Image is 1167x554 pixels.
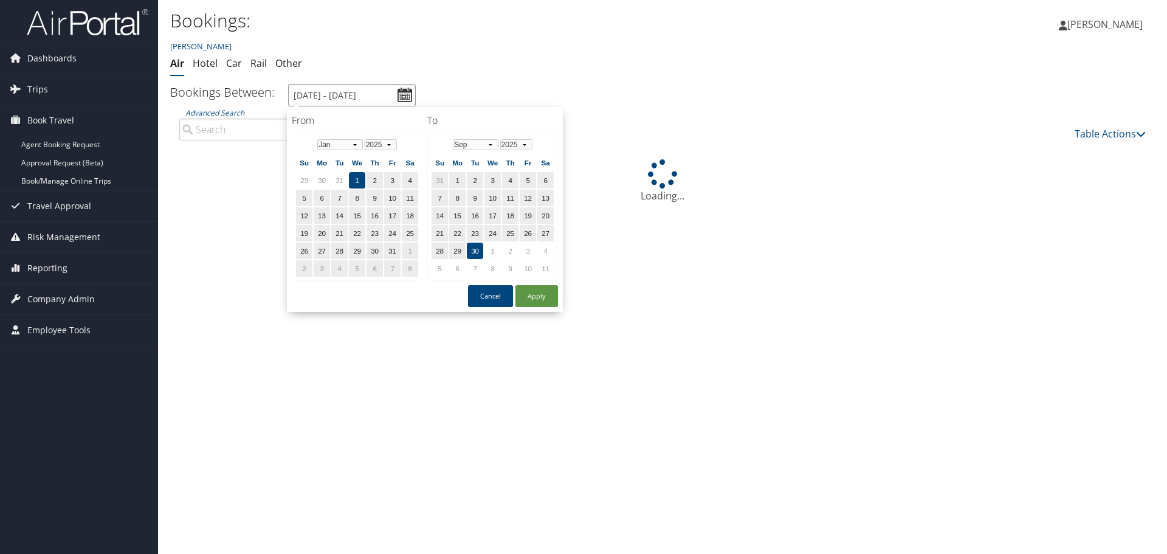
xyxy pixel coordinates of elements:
th: We [349,154,365,171]
td: 3 [520,243,536,259]
td: 20 [537,207,554,224]
td: 7 [331,190,348,206]
td: 9 [367,190,383,206]
td: 8 [484,260,501,277]
td: 17 [484,207,501,224]
td: 5 [520,172,536,189]
td: 31 [384,243,401,259]
span: Book Travel [27,105,74,136]
th: Sa [537,154,554,171]
td: 2 [502,243,518,259]
td: 6 [449,260,466,277]
td: 8 [349,190,365,206]
span: Company Admin [27,284,95,314]
td: 5 [432,260,448,277]
button: Cancel [468,285,513,307]
th: We [484,154,501,171]
a: [PERSON_NAME] [1059,6,1155,43]
td: 4 [402,172,418,189]
td: 7 [384,260,401,277]
td: 19 [520,207,536,224]
td: 30 [314,172,330,189]
div: Loading... [179,159,1146,203]
td: 25 [402,225,418,241]
th: Fr [520,154,536,171]
button: Apply [515,285,558,307]
td: 6 [367,260,383,277]
a: Hotel [193,57,218,70]
td: 10 [520,260,536,277]
td: 9 [467,190,483,206]
th: Tu [467,154,483,171]
td: 16 [467,207,483,224]
h1: Bookings: [170,8,827,33]
td: 19 [296,225,312,241]
td: 24 [384,225,401,241]
td: 14 [432,207,448,224]
td: 22 [449,225,466,241]
a: [PERSON_NAME] [170,41,232,52]
td: 12 [296,207,312,224]
td: 29 [449,243,466,259]
td: 11 [537,260,554,277]
td: 6 [314,190,330,206]
span: Risk Management [27,222,100,252]
td: 12 [520,190,536,206]
td: 31 [432,172,448,189]
a: Air [170,57,184,70]
td: 29 [296,172,312,189]
th: Tu [331,154,348,171]
td: 16 [367,207,383,224]
th: Su [432,154,448,171]
td: 27 [537,225,554,241]
td: 23 [367,225,383,241]
h3: Bookings Between: [170,84,275,100]
a: Car [226,57,242,70]
th: Sa [402,154,418,171]
td: 28 [331,243,348,259]
td: 9 [502,260,518,277]
td: 25 [502,225,518,241]
a: Other [275,57,302,70]
span: Dashboards [27,43,77,74]
td: 13 [537,190,554,206]
td: 18 [402,207,418,224]
th: Mo [314,154,330,171]
td: 26 [520,225,536,241]
td: 24 [484,225,501,241]
td: 15 [349,207,365,224]
td: 15 [449,207,466,224]
a: Table Actions [1075,127,1146,140]
img: airportal-logo.png [27,8,148,36]
td: 1 [484,243,501,259]
th: Fr [384,154,401,171]
td: 28 [432,243,448,259]
td: 11 [402,190,418,206]
td: 21 [331,225,348,241]
td: 1 [402,243,418,259]
span: Travel Approval [27,191,91,221]
span: Trips [27,74,48,105]
td: 26 [296,243,312,259]
td: 10 [384,190,401,206]
td: 30 [467,243,483,259]
td: 3 [484,172,501,189]
td: 1 [349,172,365,189]
a: Rail [250,57,267,70]
td: 8 [402,260,418,277]
td: 5 [296,190,312,206]
td: 8 [449,190,466,206]
td: 20 [314,225,330,241]
td: 4 [537,243,554,259]
th: Th [502,154,518,171]
h4: To [427,114,558,127]
a: Advanced Search [185,108,244,118]
td: 11 [502,190,518,206]
th: Th [367,154,383,171]
td: 27 [314,243,330,259]
td: 2 [467,172,483,189]
td: 3 [314,260,330,277]
td: 31 [331,172,348,189]
td: 4 [331,260,348,277]
th: Su [296,154,312,171]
